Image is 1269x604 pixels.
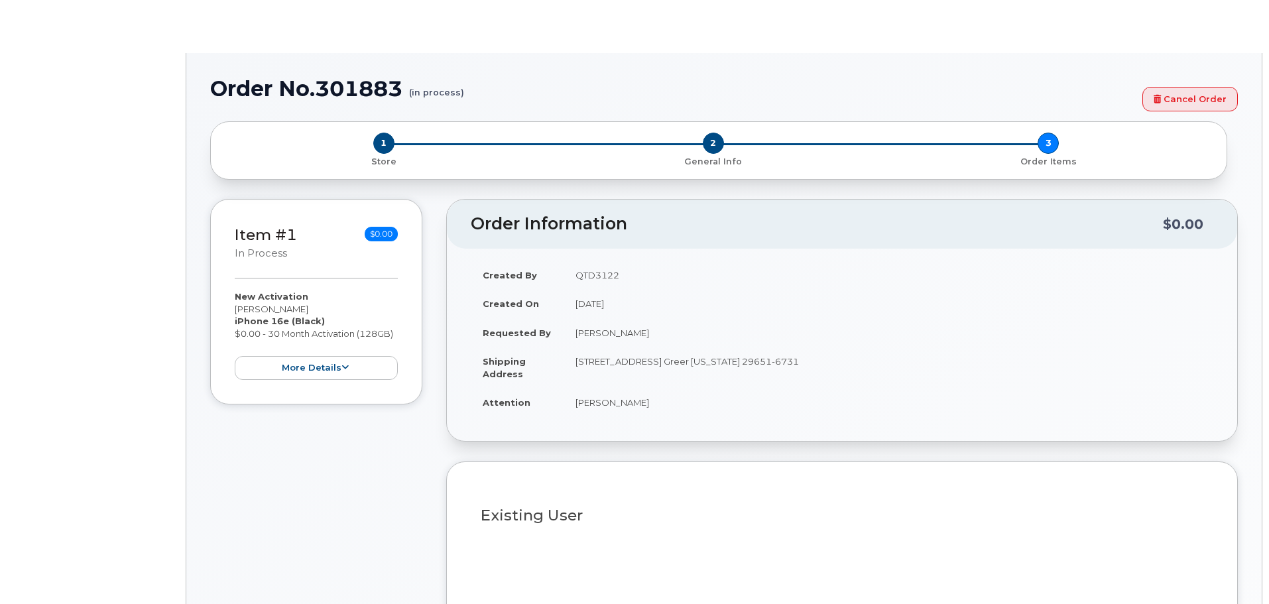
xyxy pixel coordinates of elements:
[551,156,875,168] p: General Info
[235,225,297,244] a: Item #1
[483,328,551,338] strong: Requested By
[564,289,1213,318] td: [DATE]
[703,133,724,154] span: 2
[1163,211,1203,237] div: $0.00
[235,316,325,326] strong: iPhone 16e (Black)
[483,397,530,408] strong: Attention
[235,356,398,381] button: more details
[235,290,398,380] div: [PERSON_NAME] $0.00 - 30 Month Activation (128GB)
[481,507,1203,524] h3: Existing User
[564,388,1213,417] td: [PERSON_NAME]
[471,215,1163,233] h2: Order Information
[1142,87,1238,111] a: Cancel Order
[235,247,287,259] small: in process
[235,291,308,302] strong: New Activation
[564,347,1213,388] td: [STREET_ADDRESS] Greer [US_STATE] 29651-6731
[564,318,1213,347] td: [PERSON_NAME]
[546,154,880,168] a: 2 General Info
[227,156,540,168] p: Store
[221,154,546,168] a: 1 Store
[210,77,1136,100] h1: Order No.301883
[564,261,1213,290] td: QTD3122
[483,298,539,309] strong: Created On
[373,133,394,154] span: 1
[365,227,398,241] span: $0.00
[409,77,464,97] small: (in process)
[483,270,537,280] strong: Created By
[483,356,526,379] strong: Shipping Address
